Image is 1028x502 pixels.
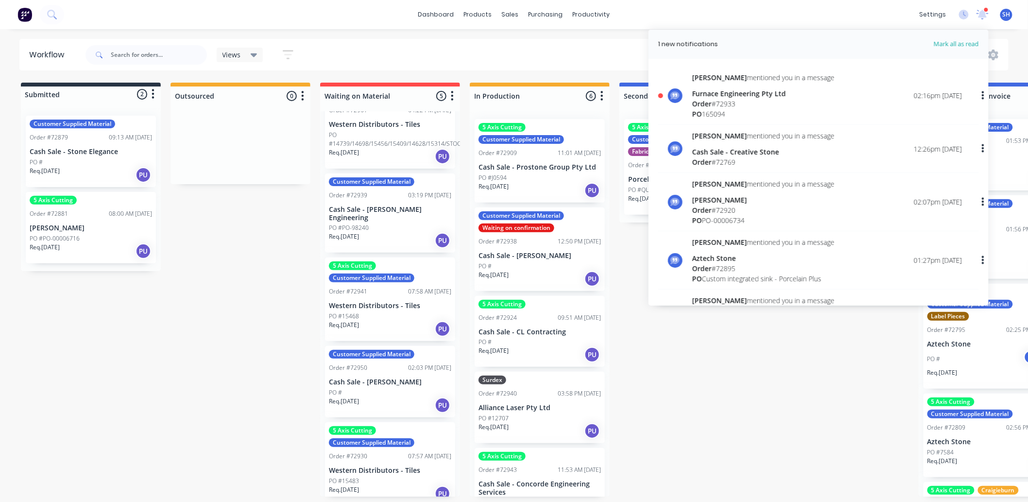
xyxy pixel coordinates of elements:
[479,300,526,309] div: 5 Axis Cutting
[329,438,414,447] div: Customer Supplied Material
[479,423,509,432] p: Req. [DATE]
[479,237,517,246] div: Order #72938
[329,287,367,296] div: Order #72941
[624,119,754,215] div: 5 Axis CuttingCraigieburnCustomer Supplied MaterialFabricationOrder #7289402:08 PM [DATE]Porcelai...
[479,338,492,346] p: PO #
[558,313,601,322] div: 09:51 AM [DATE]
[329,397,359,406] p: Req. [DATE]
[329,452,367,461] div: Order #72930
[628,135,714,144] div: Customer Supplied Material
[927,410,1013,418] div: Customer Supplied Material
[329,485,359,494] p: Req. [DATE]
[927,355,941,364] p: PO #
[914,255,962,265] div: 01:27pm [DATE]
[692,99,712,108] span: Order
[475,208,605,291] div: Customer Supplied MaterialWaiting on confirmationOrder #7293812:50 PM [DATE]Cash Sale - [PERSON_N...
[329,232,359,241] p: Req. [DATE]
[692,238,747,247] span: [PERSON_NAME]
[475,372,605,443] div: SurdexOrder #7294003:58 PM [DATE]Alliance Laser Pty LtdPO #12707Req.[DATE]PU
[17,7,32,22] img: Factory
[927,368,958,377] p: Req. [DATE]
[30,133,68,142] div: Order #72879
[692,296,747,305] span: [PERSON_NAME]
[329,321,359,329] p: Req. [DATE]
[479,389,517,398] div: Order #72940
[584,183,600,198] div: PU
[30,158,43,167] p: PO #
[692,215,835,225] div: PO-00006734
[329,177,414,186] div: Customer Supplied Material
[329,274,414,282] div: Customer Supplied Material
[109,209,152,218] div: 08:00 AM [DATE]
[628,175,751,184] p: Porcelain Plus Australia Pty Ltd
[479,466,517,474] div: Order #72943
[223,50,241,60] span: Views
[479,173,507,182] p: PO #J0594
[692,131,835,141] div: mentioned you in a message
[329,312,359,321] p: PO #15468
[329,302,451,310] p: Western Distributors - Tiles
[927,312,969,321] div: Label Pieces
[479,376,506,384] div: Surdex
[584,271,600,287] div: PU
[692,264,712,273] span: Order
[479,480,601,497] p: Cash Sale - Concorde Engineering Services
[475,296,605,367] div: 5 Axis CuttingOrder #7292409:51 AM [DATE]Cash Sale - CL ContractingPO #Req.[DATE]PU
[692,206,712,215] span: Order
[692,72,835,83] div: mentioned you in a message
[914,90,962,101] div: 02:16pm [DATE]
[628,194,658,203] p: Req. [DATE]
[558,237,601,246] div: 12:50 PM [DATE]
[325,258,455,341] div: 5 Axis CuttingCustomer Supplied MaterialOrder #7294107:58 AM [DATE]Western Distributors - TilesPO...
[479,271,509,279] p: Req. [DATE]
[479,262,492,271] p: PO #
[692,157,712,167] span: Order
[692,131,747,140] span: [PERSON_NAME]
[558,389,601,398] div: 03:58 PM [DATE]
[26,192,156,263] div: 5 Axis CuttingOrder #7288108:00 AM [DATE][PERSON_NAME]PO #PO-00006716Req.[DATE]PU
[325,346,455,417] div: Customer Supplied MaterialOrder #7295002:03 PM [DATE]Cash Sale - [PERSON_NAME]PO #Req.[DATE]PU
[927,423,966,432] div: Order #72809
[329,364,367,372] div: Order #72950
[692,179,835,189] div: mentioned you in a message
[325,173,455,253] div: Customer Supplied MaterialOrder #7293903:19 PM [DATE]Cash Sale - [PERSON_NAME] EngineeringPO #PO-...
[479,135,564,144] div: Customer Supplied Material
[329,191,367,200] div: Order #72939
[329,467,451,475] p: Western Distributors - Tiles
[329,261,376,270] div: 5 Axis Cutting
[692,274,835,284] div: Custom integrated sink - Porcelain Plus
[899,39,979,49] span: Mark all as read
[479,252,601,260] p: Cash Sale - [PERSON_NAME]
[558,466,601,474] div: 11:53 AM [DATE]
[568,7,615,22] div: productivity
[927,326,966,334] div: Order #72795
[479,452,526,461] div: 5 Axis Cutting
[26,116,156,187] div: Customer Supplied MaterialOrder #7287909:13 AM [DATE]Cash Sale - Stone ElegancePO #Req.[DATE]PU
[584,347,600,363] div: PU
[325,76,455,169] div: Order #7290104:22 PM [DATE]Western Distributors - TilesPO #14739/14698/15456/15409/14628/15314/ST...
[914,197,962,207] div: 02:07pm [DATE]
[628,147,667,156] div: Fabrication
[408,287,451,296] div: 07:58 AM [DATE]
[30,148,152,156] p: Cash Sale - Stone Elegance
[692,109,835,119] div: 165094
[692,147,835,157] div: Cash Sale - Creative Stone
[30,120,115,128] div: Customer Supplied Material
[329,121,451,129] p: Western Distributors - Tiles
[30,243,60,252] p: Req. [DATE]
[479,211,564,220] div: Customer Supplied Material
[435,233,450,248] div: PU
[497,7,524,22] div: sales
[413,7,459,22] a: dashboard
[479,224,554,232] div: Waiting on confirmation
[914,144,962,154] div: 12:26pm [DATE]
[136,167,151,183] div: PU
[628,186,669,194] p: PO #QU-10741
[435,149,450,164] div: PU
[329,350,414,359] div: Customer Supplied Material
[408,452,451,461] div: 07:57 AM [DATE]
[479,163,601,172] p: Cash Sale - Prostone Group Pty Ltd
[628,161,667,170] div: Order #72894
[692,109,702,119] span: PO
[584,423,600,439] div: PU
